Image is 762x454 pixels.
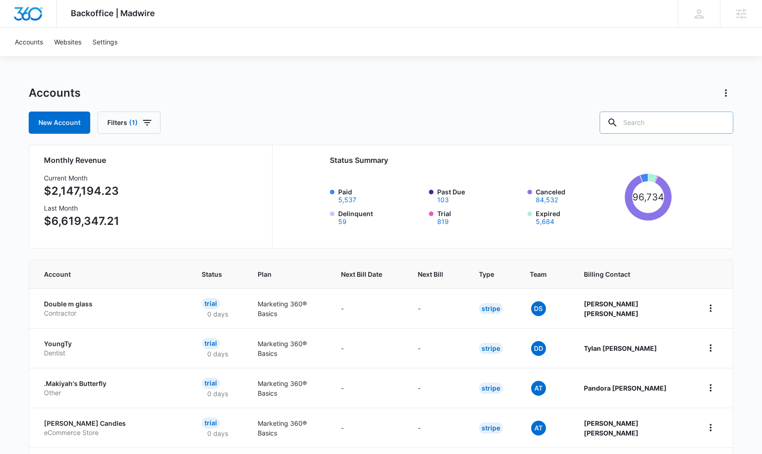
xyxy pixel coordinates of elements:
[258,418,318,438] p: Marketing 360® Basics
[536,197,558,203] button: Canceled
[632,191,664,203] tspan: 96,734
[202,338,220,349] div: Trial
[530,269,548,279] span: Team
[719,86,733,100] button: Actions
[44,428,180,437] p: eCommerce Store
[407,288,468,328] td: -
[703,380,718,395] button: home
[44,309,180,318] p: Contractor
[44,299,180,309] p: Double m glass
[330,288,407,328] td: -
[44,339,180,357] a: YoungTyDentist
[44,299,180,317] a: Double m glassContractor
[44,339,180,348] p: YoungTy
[338,218,347,225] button: Delinquent
[536,209,621,225] label: Expired
[479,269,494,279] span: Type
[202,429,234,438] p: 0 days
[44,155,261,166] h2: Monthly Revenue
[258,269,318,279] span: Plan
[44,213,119,230] p: $6,619,347.21
[479,303,503,314] div: Stripe
[202,269,222,279] span: Status
[531,301,546,316] span: DS
[600,112,733,134] input: Search
[202,378,220,389] div: Trial
[536,187,621,203] label: Canceled
[44,419,180,437] a: [PERSON_NAME] CandleseCommerce Store
[418,269,443,279] span: Next Bill
[338,187,423,203] label: Paid
[703,341,718,355] button: home
[437,197,449,203] button: Past Due
[703,301,718,316] button: home
[71,8,155,18] span: Backoffice | Madwire
[44,419,180,428] p: [PERSON_NAME] Candles
[258,299,318,318] p: Marketing 360® Basics
[341,269,382,279] span: Next Bill Date
[202,309,234,319] p: 0 days
[330,368,407,408] td: -
[44,183,119,199] p: $2,147,194.23
[44,379,180,397] a: .Makiyah's ButterflyOther
[9,28,49,56] a: Accounts
[44,269,166,279] span: Account
[44,348,180,358] p: Dentist
[330,155,672,166] h2: Status Summary
[437,218,449,225] button: Trial
[584,300,638,317] strong: [PERSON_NAME] [PERSON_NAME]
[202,389,234,398] p: 0 days
[584,384,667,392] strong: Pandora [PERSON_NAME]
[479,383,503,394] div: Stripe
[87,28,123,56] a: Settings
[129,119,138,126] span: (1)
[407,328,468,368] td: -
[29,112,90,134] a: New Account
[584,419,638,437] strong: [PERSON_NAME] [PERSON_NAME]
[479,343,503,354] div: Stripe
[536,218,554,225] button: Expired
[407,408,468,448] td: -
[703,420,718,435] button: home
[531,421,546,435] span: At
[330,328,407,368] td: -
[584,269,681,279] span: Billing Contact
[202,349,234,359] p: 0 days
[44,203,119,213] h3: Last Month
[202,298,220,309] div: Trial
[202,417,220,429] div: Trial
[330,408,407,448] td: -
[258,339,318,358] p: Marketing 360® Basics
[437,187,522,203] label: Past Due
[407,368,468,408] td: -
[49,28,87,56] a: Websites
[531,381,546,396] span: At
[479,423,503,434] div: Stripe
[584,344,657,352] strong: Tylan [PERSON_NAME]
[44,379,180,388] p: .Makiyah's Butterfly
[531,341,546,356] span: DD
[29,86,81,100] h1: Accounts
[338,197,356,203] button: Paid
[44,173,119,183] h3: Current Month
[258,379,318,398] p: Marketing 360® Basics
[44,388,180,398] p: Other
[98,112,161,134] button: Filters(1)
[437,209,522,225] label: Trial
[338,209,423,225] label: Delinquent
